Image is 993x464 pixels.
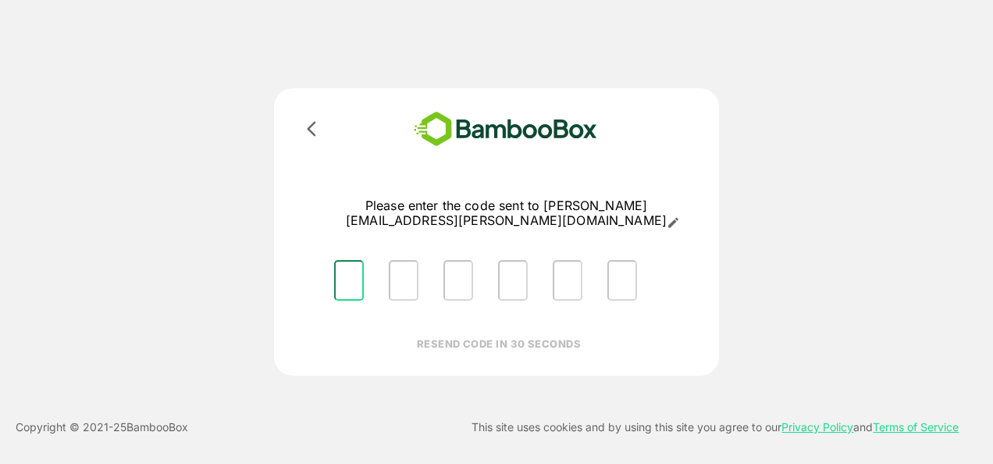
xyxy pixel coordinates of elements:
[389,260,418,301] input: Please enter OTP character 2
[472,418,959,437] p: This site uses cookies and by using this site you agree to our and
[334,260,364,301] input: Please enter OTP character 1
[498,260,528,301] input: Please enter OTP character 4
[553,260,582,301] input: Please enter OTP character 5
[391,107,620,152] img: bamboobox
[443,260,473,301] input: Please enter OTP character 3
[873,420,959,434] a: Terms of Service
[607,260,637,301] input: Please enter OTP character 6
[781,420,853,434] a: Privacy Policy
[16,418,188,437] p: Copyright © 2021- 25 BambooBox
[322,198,691,229] p: Please enter the code sent to [PERSON_NAME][EMAIL_ADDRESS][PERSON_NAME][DOMAIN_NAME]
